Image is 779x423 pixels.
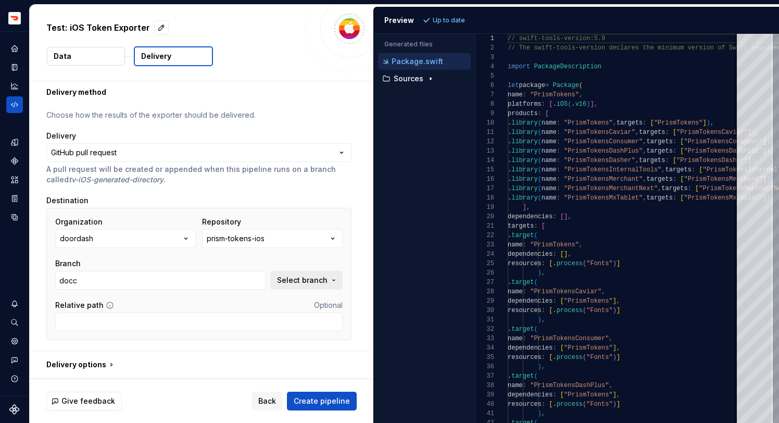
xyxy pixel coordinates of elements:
button: prism-tokens-ios [202,229,343,248]
span: [ [672,129,676,136]
div: Contact support [6,352,23,368]
span: . [508,138,511,145]
span: : [541,260,545,267]
span: , [601,288,605,295]
span: , [658,185,661,192]
a: Home [6,40,23,57]
span: ) [612,260,616,267]
span: ] [590,101,594,108]
span: ( [534,232,537,239]
span: target [511,232,534,239]
span: , [612,119,616,127]
span: [ [680,147,684,155]
span: name [541,185,556,192]
button: Package.swift [378,56,471,67]
button: Select branch [270,271,343,290]
span: ( [537,157,541,164]
span: : [665,157,669,164]
span: . [508,194,511,202]
div: 3 [475,53,494,62]
span: targets [639,157,665,164]
span: : [672,176,676,183]
span: [ [541,222,545,230]
div: 9 [475,109,494,118]
p: A pull request will be created or appended when this pipeline runs on a branch called . [46,164,351,185]
p: Sources [394,74,423,83]
span: . [508,279,511,286]
span: , [635,129,638,136]
span: targets [616,119,642,127]
span: : [672,138,676,145]
span: . [508,157,511,164]
span: , [579,91,582,98]
span: : [556,194,560,202]
span: Package [552,82,579,89]
span: : [522,91,526,98]
span: "PrismTokensDashPlus" [684,147,762,155]
span: library [511,138,537,145]
span: : [534,222,537,230]
a: Supernova Logo [9,404,20,415]
div: 15 [475,165,494,175]
div: 32 [475,325,494,334]
span: ] [564,251,568,258]
span: [ [680,176,684,183]
span: : [522,288,526,295]
span: name [508,91,523,98]
span: products [508,110,538,117]
span: Optional [314,301,343,309]
div: 34 [475,343,494,353]
span: "PrismTokensCaviar" [676,129,748,136]
span: : [552,251,556,258]
span: ] [616,260,620,267]
button: Sources [378,73,471,84]
span: "PrismTokensMxTablet" [564,194,643,202]
span: ) [537,316,541,324]
div: doordash [60,233,93,244]
button: Give feedback [46,392,122,410]
a: Assets [6,171,23,188]
span: name [508,288,523,295]
span: : [552,344,556,352]
div: 24 [475,250,494,259]
span: name [541,157,556,164]
span: dependencies [508,344,552,352]
div: 12 [475,137,494,146]
span: . [508,129,511,136]
div: Documentation [6,59,23,76]
span: "PrismTokensMerchantNext" [564,185,658,192]
span: . [571,101,575,108]
span: [ [560,297,563,305]
span: [ [650,119,654,127]
button: Search ⌘K [6,314,23,331]
input: Enter a branch name or select a branch [55,271,266,290]
span: process [556,260,582,267]
span: ( [579,82,582,89]
span: : [556,147,560,155]
span: ( [537,166,541,173]
span: library [511,119,537,127]
label: Delivery [46,131,76,141]
span: , [616,297,620,305]
span: : [691,166,695,173]
p: Generated files [384,40,464,48]
p: Delivery [141,51,171,61]
span: "PrismTokens" [564,119,613,127]
span: : [672,147,676,155]
span: : [537,110,541,117]
span: Select branch [277,275,328,285]
span: ] [612,344,616,352]
label: Repository [202,217,241,227]
div: 14 [475,156,494,165]
span: PackageDescription [534,63,601,70]
span: library [511,129,537,136]
span: , [568,251,571,258]
div: 35 [475,353,494,362]
span: target [511,326,534,333]
a: Storybook stories [6,190,23,207]
span: name [541,129,556,136]
label: Branch [55,258,81,269]
span: "PrismTokens" [564,297,613,305]
a: Settings [6,333,23,350]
